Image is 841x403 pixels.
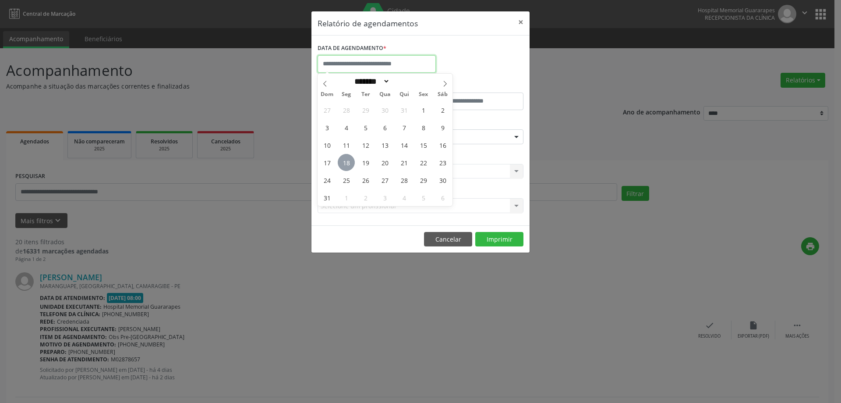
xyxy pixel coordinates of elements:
span: Agosto 9, 2025 [434,119,451,136]
span: Qua [375,92,395,97]
span: Agosto 16, 2025 [434,136,451,153]
span: Julho 31, 2025 [396,101,413,118]
span: Agosto 30, 2025 [434,171,451,189]
span: Agosto 10, 2025 [318,136,336,153]
span: Agosto 18, 2025 [338,154,355,171]
span: Agosto 19, 2025 [357,154,374,171]
label: ATÉ [423,79,523,93]
span: Setembro 5, 2025 [415,189,432,206]
label: DATA DE AGENDAMENTO [318,42,386,55]
span: Agosto 11, 2025 [338,136,355,153]
span: Agosto 12, 2025 [357,136,374,153]
span: Agosto 26, 2025 [357,171,374,189]
span: Agosto 24, 2025 [318,171,336,189]
span: Ter [356,92,375,97]
span: Setembro 3, 2025 [376,189,393,206]
span: Agosto 20, 2025 [376,154,393,171]
button: Imprimir [475,232,523,247]
span: Sáb [433,92,452,97]
span: Agosto 22, 2025 [415,154,432,171]
span: Agosto 2, 2025 [434,101,451,118]
span: Agosto 7, 2025 [396,119,413,136]
span: Agosto 17, 2025 [318,154,336,171]
span: Sex [414,92,433,97]
span: Setembro 1, 2025 [338,189,355,206]
span: Agosto 4, 2025 [338,119,355,136]
span: Agosto 14, 2025 [396,136,413,153]
button: Cancelar [424,232,472,247]
h5: Relatório de agendamentos [318,18,418,29]
input: Year [390,77,419,86]
button: Close [512,11,530,33]
span: Agosto 15, 2025 [415,136,432,153]
span: Agosto 29, 2025 [415,171,432,189]
span: Agosto 23, 2025 [434,154,451,171]
span: Dom [318,92,337,97]
span: Seg [337,92,356,97]
span: Agosto 6, 2025 [376,119,393,136]
span: Agosto 27, 2025 [376,171,393,189]
span: Agosto 13, 2025 [376,136,393,153]
span: Julho 29, 2025 [357,101,374,118]
span: Agosto 31, 2025 [318,189,336,206]
span: Setembro 6, 2025 [434,189,451,206]
span: Setembro 2, 2025 [357,189,374,206]
span: Agosto 28, 2025 [396,171,413,189]
span: Julho 28, 2025 [338,101,355,118]
span: Agosto 1, 2025 [415,101,432,118]
select: Month [351,77,390,86]
span: Agosto 3, 2025 [318,119,336,136]
span: Setembro 4, 2025 [396,189,413,206]
span: Qui [395,92,414,97]
span: Agosto 25, 2025 [338,171,355,189]
span: Agosto 21, 2025 [396,154,413,171]
span: Julho 30, 2025 [376,101,393,118]
span: Agosto 5, 2025 [357,119,374,136]
span: Agosto 8, 2025 [415,119,432,136]
span: Julho 27, 2025 [318,101,336,118]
